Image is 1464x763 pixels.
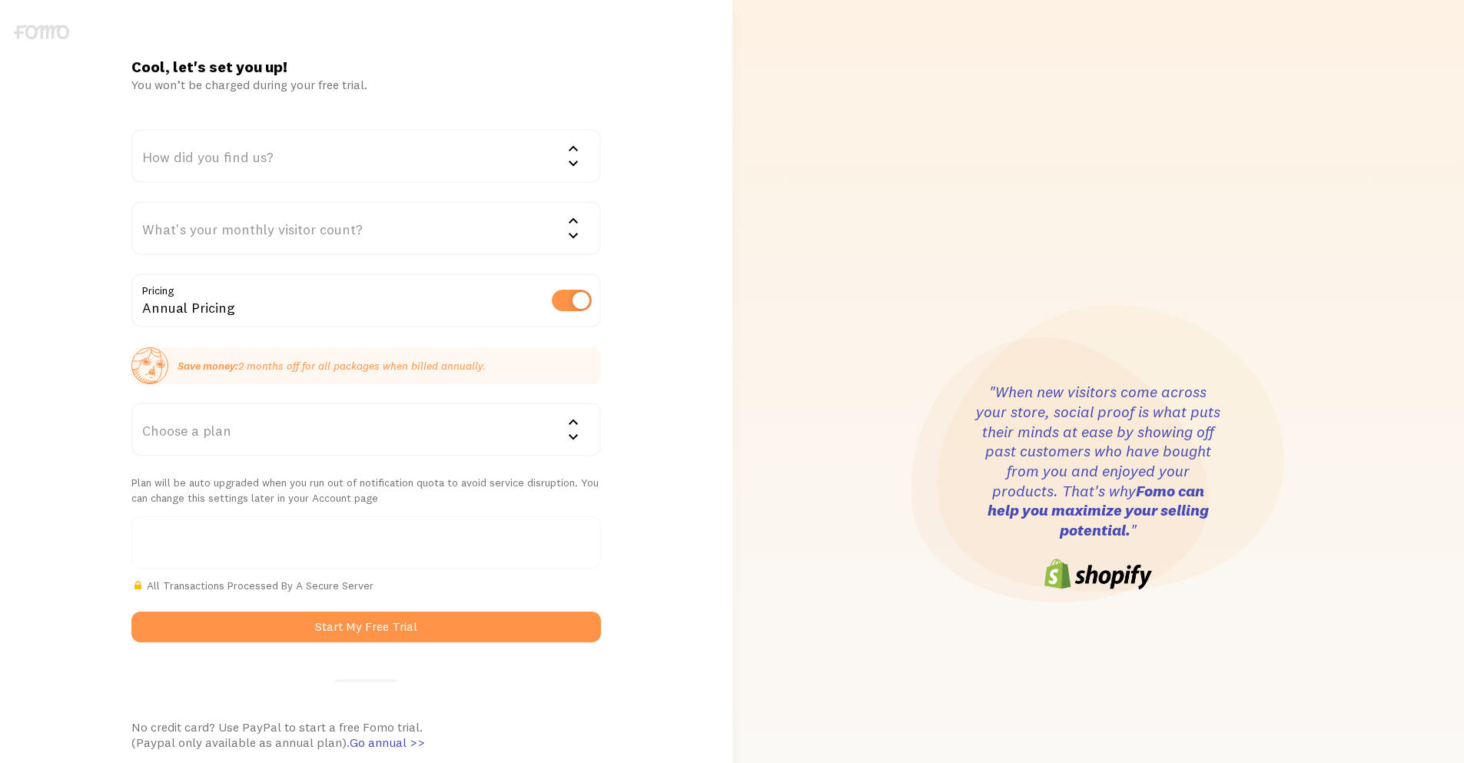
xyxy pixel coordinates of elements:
[1044,559,1152,589] img: shopify-logo.png
[178,358,486,373] p: 2 months off for all packages when billed annually.
[131,77,601,92] div: You won’t be charged during your free trial.
[131,612,601,642] button: Start My Free Trial
[131,201,601,255] div: What's your monthly visitor count?
[14,25,69,39] img: fomo-logo-gray.svg
[350,735,425,750] span: Go annual >>
[131,129,601,183] div: How did you find us?
[131,274,601,330] div: Annual Pricing
[178,359,238,373] strong: Save money:
[975,382,1221,540] h3: "When new visitors come across your store, social proof is what puts their minds at ease by showi...
[141,536,591,549] iframe: Secure payment input frame
[131,403,601,456] div: Choose a plan
[131,719,601,750] div: No credit card? Use PayPal to start a free Fomo trial. (Paypal only available as annual plan).
[131,57,601,77] h1: Cool, let's set you up!
[131,578,601,593] p: All Transactions Processed By A Secure Server
[131,475,601,506] p: Plan will be auto upgraded when you run out of notification quota to avoid service disruption. Yo...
